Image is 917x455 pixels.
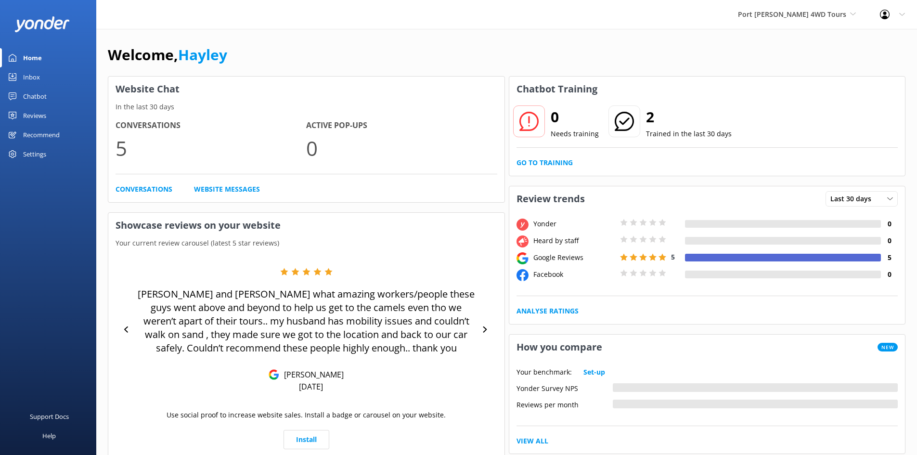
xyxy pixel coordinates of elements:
[116,132,306,164] p: 5
[646,129,732,139] p: Trained in the last 30 days
[284,430,329,449] a: Install
[306,132,497,164] p: 0
[531,235,618,246] div: Heard by staff
[299,381,323,392] p: [DATE]
[14,16,70,32] img: yonder-white-logo.png
[509,186,592,211] h3: Review trends
[646,105,732,129] h2: 2
[23,87,47,106] div: Chatbot
[583,367,605,377] a: Set-up
[517,400,613,408] div: Reviews per month
[517,367,572,377] p: Your benchmark:
[23,144,46,164] div: Settings
[517,157,573,168] a: Go to Training
[551,129,599,139] p: Needs training
[517,436,548,446] a: View All
[830,194,877,204] span: Last 30 days
[531,269,618,280] div: Facebook
[116,184,172,195] a: Conversations
[108,77,504,102] h3: Website Chat
[878,343,898,351] span: New
[108,43,227,66] h1: Welcome,
[531,252,618,263] div: Google Reviews
[738,10,846,19] span: Port [PERSON_NAME] 4WD Tours
[194,184,260,195] a: Website Messages
[881,269,898,280] h4: 0
[108,102,504,112] p: In the last 30 days
[551,105,599,129] h2: 0
[116,119,306,132] h4: Conversations
[517,383,613,392] div: Yonder Survey NPS
[509,335,609,360] h3: How you compare
[881,219,898,229] h4: 0
[531,219,618,229] div: Yonder
[108,213,504,238] h3: Showcase reviews on your website
[167,410,446,420] p: Use social proof to increase website sales. Install a badge or carousel on your website.
[178,45,227,65] a: Hayley
[306,119,497,132] h4: Active Pop-ups
[269,369,279,380] img: Google Reviews
[881,252,898,263] h4: 5
[30,407,69,426] div: Support Docs
[23,48,42,67] div: Home
[135,287,478,355] p: [PERSON_NAME] and [PERSON_NAME] what amazing workers/people these guys went above and beyond to h...
[279,369,344,380] p: [PERSON_NAME]
[509,77,605,102] h3: Chatbot Training
[42,426,56,445] div: Help
[23,67,40,87] div: Inbox
[671,252,675,261] span: 5
[108,238,504,248] p: Your current review carousel (latest 5 star reviews)
[517,306,579,316] a: Analyse Ratings
[23,125,60,144] div: Recommend
[23,106,46,125] div: Reviews
[881,235,898,246] h4: 0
